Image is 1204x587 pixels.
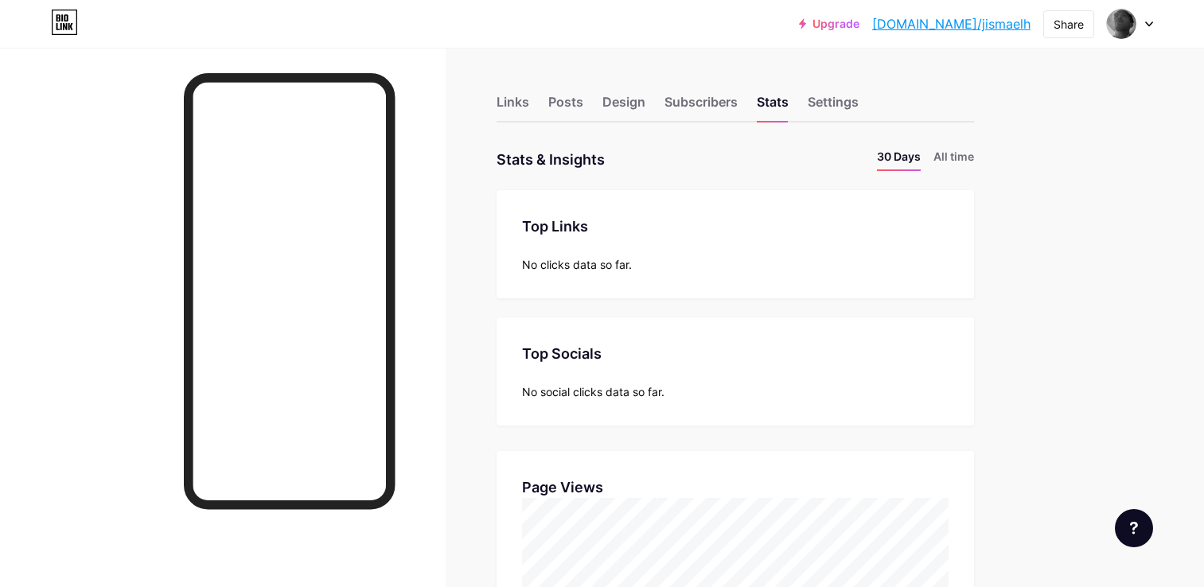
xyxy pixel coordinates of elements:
div: Links [497,92,529,121]
div: No clicks data so far. [522,256,949,273]
div: Settings [808,92,859,121]
img: Ismael Hernández José Alberto [1106,9,1136,39]
div: Page Views [522,476,949,498]
li: 30 Days [877,148,921,171]
li: All time [933,148,974,171]
div: Design [602,92,645,121]
div: Stats [757,92,789,121]
a: Upgrade [799,17,859,30]
div: Top Socials [522,343,949,364]
div: Subscribers [664,92,738,121]
div: Stats & Insights [497,148,605,171]
div: No social clicks data so far. [522,383,949,400]
a: [DOMAIN_NAME]/jismaelh [872,14,1031,33]
div: Share [1054,16,1084,33]
div: Top Links [522,216,949,237]
div: Posts [548,92,583,121]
